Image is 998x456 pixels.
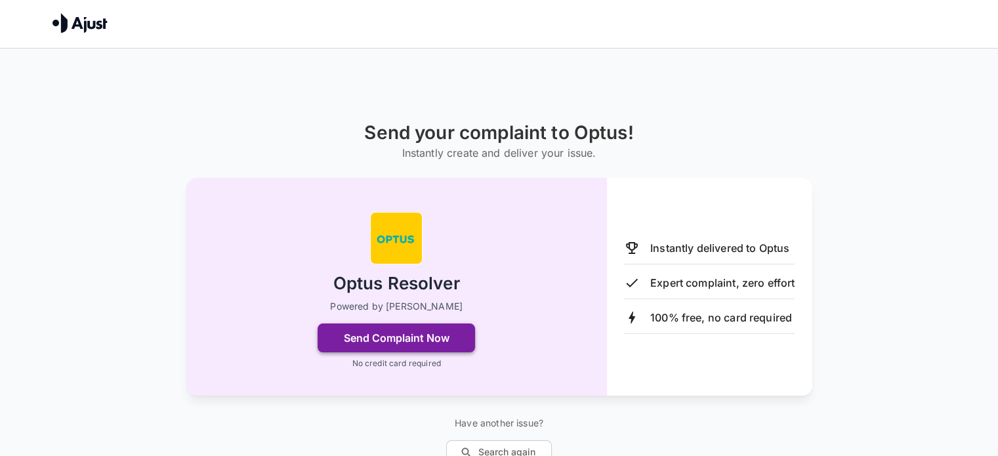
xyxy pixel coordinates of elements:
[370,212,423,264] img: Optus
[330,300,463,313] p: Powered by [PERSON_NAME]
[333,272,460,295] h2: Optus Resolver
[364,122,633,144] h1: Send your complaint to Optus!
[318,323,475,352] button: Send Complaint Now
[650,240,789,256] p: Instantly delivered to Optus
[52,13,108,33] img: Ajust
[650,275,795,291] p: Expert complaint, zero effort
[650,310,792,325] p: 100% free, no card required
[446,417,552,430] p: Have another issue?
[364,144,633,162] h6: Instantly create and deliver your issue.
[352,358,440,369] p: No credit card required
